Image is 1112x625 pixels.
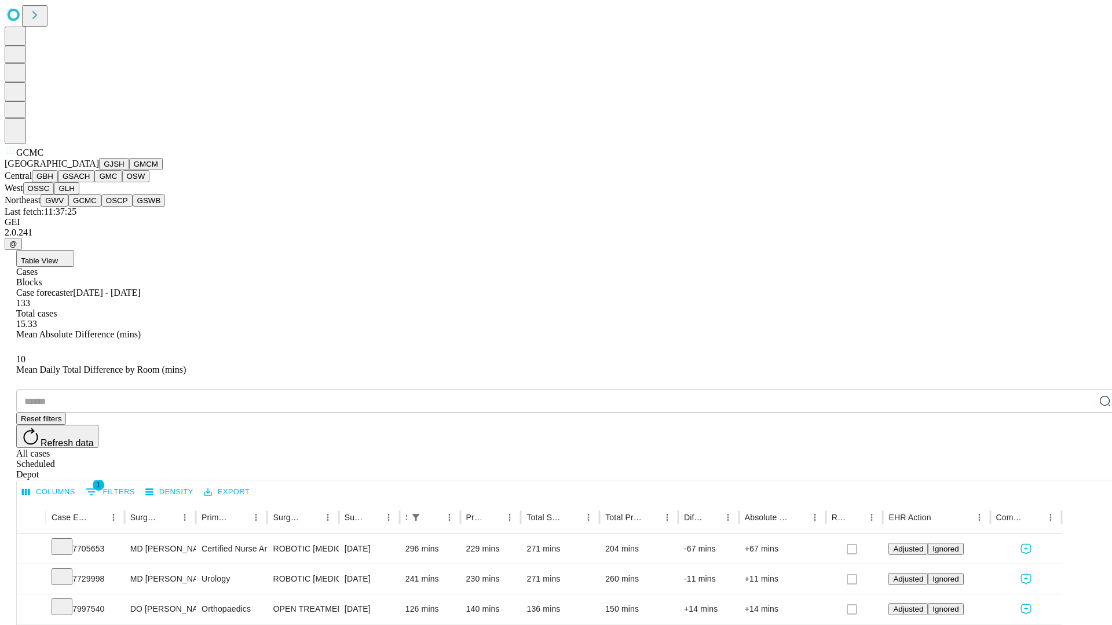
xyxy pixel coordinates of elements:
[5,171,32,181] span: Central
[101,194,133,207] button: OSCP
[52,534,119,564] div: 7705653
[83,483,138,501] button: Show filters
[202,534,261,564] div: Certified Nurse Anesthetist
[425,509,441,525] button: Sort
[9,240,17,248] span: @
[893,575,923,583] span: Adjusted
[364,509,381,525] button: Sort
[273,594,332,624] div: OPEN TREATMENT [MEDICAL_DATA] OR PATELLECTOMY
[52,564,119,594] div: 7729998
[19,483,78,501] button: Select columns
[52,513,88,522] div: Case Epic Id
[605,534,672,564] div: 204 mins
[130,534,190,564] div: MD [PERSON_NAME] [PERSON_NAME]
[16,250,74,267] button: Table View
[745,534,820,564] div: +67 mins
[928,543,963,555] button: Ignored
[888,573,928,585] button: Adjusted
[5,207,76,216] span: Last fetch: 11:37:25
[345,594,394,624] div: [DATE]
[273,513,302,522] div: Surgery Name
[105,509,122,525] button: Menu
[52,594,119,624] div: 7997540
[405,564,455,594] div: 241 mins
[122,170,150,182] button: OSW
[408,509,424,525] button: Show filters
[526,534,594,564] div: 271 mins
[93,479,104,491] span: 1
[605,564,672,594] div: 260 mins
[1026,509,1042,525] button: Sort
[160,509,177,525] button: Sort
[345,534,394,564] div: [DATE]
[58,170,94,182] button: GSACH
[932,605,959,613] span: Ignored
[864,509,880,525] button: Menu
[502,509,518,525] button: Menu
[928,573,963,585] button: Ignored
[832,513,847,522] div: Resolved in EHR
[201,483,253,501] button: Export
[16,354,25,364] span: 10
[54,182,79,194] button: GLH
[273,534,332,564] div: ROBOTIC [MEDICAL_DATA] RETROPUBIC WITH PELVIC [MEDICAL_DATA]
[408,509,424,525] div: 1 active filter
[248,509,264,525] button: Menu
[133,194,166,207] button: GSWB
[130,513,159,522] div: Surgeon Name
[526,594,594,624] div: 136 mins
[41,438,94,448] span: Refresh data
[405,513,407,522] div: Scheduled In Room Duration
[23,539,40,560] button: Expand
[23,182,54,194] button: OSSC
[745,594,820,624] div: +14 mins
[888,543,928,555] button: Adjusted
[441,509,458,525] button: Menu
[720,509,736,525] button: Menu
[23,569,40,590] button: Expand
[526,564,594,594] div: 271 mins
[16,298,30,308] span: 133
[466,513,485,522] div: Predicted In Room Duration
[130,594,190,624] div: DO [PERSON_NAME]
[847,509,864,525] button: Sort
[232,509,248,525] button: Sort
[177,509,193,525] button: Menu
[202,564,261,594] div: Urology
[684,513,703,522] div: Difference
[466,534,515,564] div: 229 mins
[5,217,1107,227] div: GEI
[807,509,823,525] button: Menu
[888,603,928,615] button: Adjusted
[659,509,675,525] button: Menu
[320,509,336,525] button: Menu
[745,564,820,594] div: +11 mins
[928,603,963,615] button: Ignored
[5,183,23,193] span: West
[68,194,101,207] button: GCMC
[16,413,66,425] button: Reset filters
[142,483,196,501] button: Density
[89,509,105,525] button: Sort
[791,509,807,525] button: Sort
[5,159,99,168] span: [GEOGRAPHIC_DATA]
[893,545,923,553] span: Adjusted
[5,238,22,250] button: @
[1042,509,1059,525] button: Menu
[580,509,597,525] button: Menu
[16,425,98,448] button: Refresh data
[5,227,1107,238] div: 2.0.241
[16,288,73,297] span: Case forecaster
[932,545,959,553] span: Ignored
[745,513,789,522] div: Absolute Difference
[381,509,397,525] button: Menu
[893,605,923,613] span: Adjusted
[466,564,515,594] div: 230 mins
[303,509,320,525] button: Sort
[41,194,68,207] button: GWV
[345,564,394,594] div: [DATE]
[73,288,140,297] span: [DATE] - [DATE]
[526,513,563,522] div: Total Scheduled Duration
[605,594,672,624] div: 150 mins
[564,509,580,525] button: Sort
